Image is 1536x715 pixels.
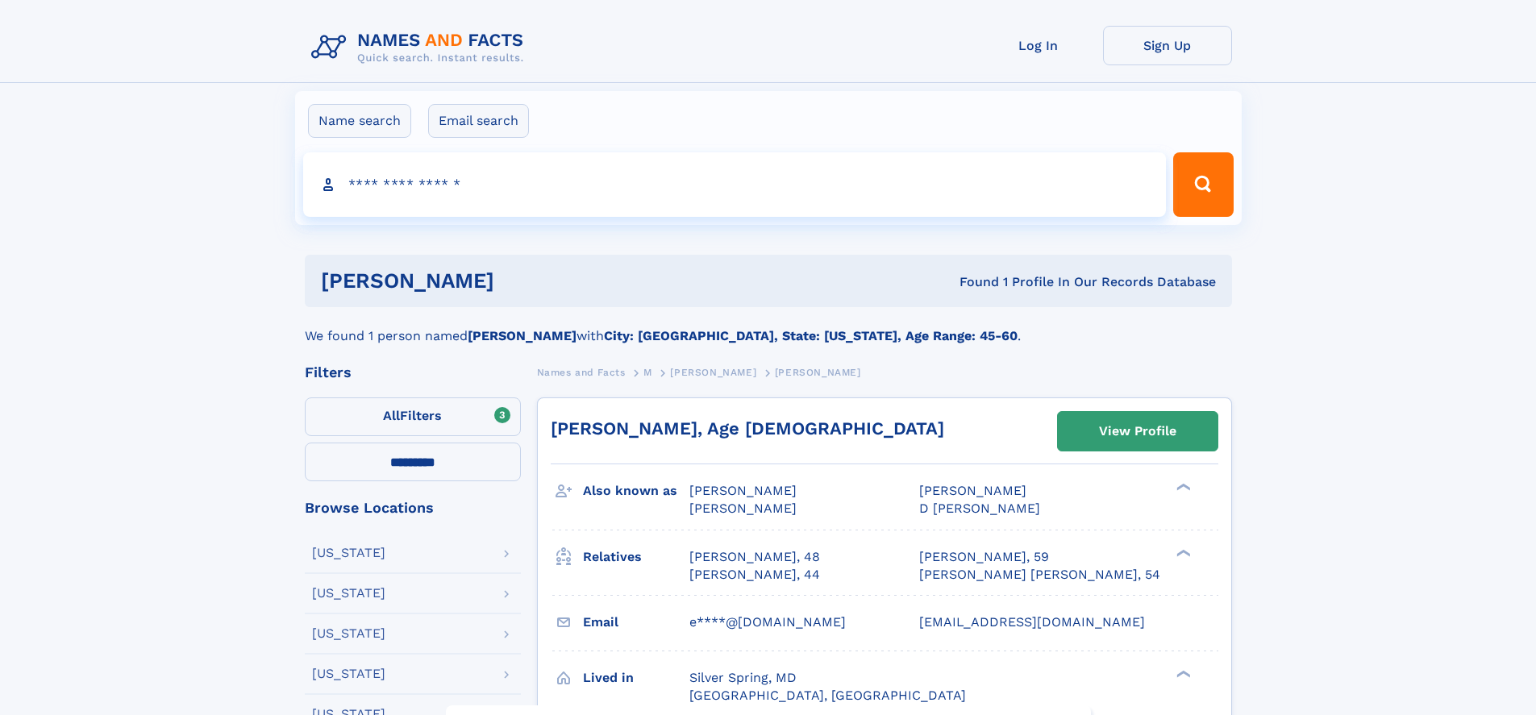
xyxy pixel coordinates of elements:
[583,543,689,571] h3: Relatives
[312,547,385,559] div: [US_STATE]
[305,365,521,380] div: Filters
[643,362,652,382] a: M
[303,152,1167,217] input: search input
[383,408,400,423] span: All
[919,614,1145,630] span: [EMAIL_ADDRESS][DOMAIN_NAME]
[919,566,1160,584] a: [PERSON_NAME] [PERSON_NAME], 54
[583,664,689,692] h3: Lived in
[583,477,689,505] h3: Also known as
[305,307,1232,346] div: We found 1 person named with .
[305,501,521,515] div: Browse Locations
[689,548,820,566] a: [PERSON_NAME], 48
[312,667,385,680] div: [US_STATE]
[468,328,577,343] b: [PERSON_NAME]
[321,271,727,291] h1: [PERSON_NAME]
[919,548,1049,566] a: [PERSON_NAME], 59
[1173,152,1233,217] button: Search Button
[1103,26,1232,65] a: Sign Up
[537,362,626,382] a: Names and Facts
[308,104,411,138] label: Name search
[551,418,944,439] a: [PERSON_NAME], Age [DEMOGRAPHIC_DATA]
[689,501,797,516] span: [PERSON_NAME]
[689,670,797,685] span: Silver Spring, MD
[312,587,385,600] div: [US_STATE]
[643,367,652,378] span: M
[428,104,529,138] label: Email search
[726,273,1216,291] div: Found 1 Profile In Our Records Database
[1172,482,1192,493] div: ❯
[974,26,1103,65] a: Log In
[305,26,537,69] img: Logo Names and Facts
[689,688,966,703] span: [GEOGRAPHIC_DATA], [GEOGRAPHIC_DATA]
[689,566,820,584] a: [PERSON_NAME], 44
[689,483,797,498] span: [PERSON_NAME]
[775,367,861,378] span: [PERSON_NAME]
[1172,547,1192,558] div: ❯
[919,483,1026,498] span: [PERSON_NAME]
[604,328,1018,343] b: City: [GEOGRAPHIC_DATA], State: [US_STATE], Age Range: 45-60
[1172,668,1192,679] div: ❯
[1099,413,1176,450] div: View Profile
[583,609,689,636] h3: Email
[919,501,1040,516] span: D [PERSON_NAME]
[312,627,385,640] div: [US_STATE]
[670,362,756,382] a: [PERSON_NAME]
[1058,412,1218,451] a: View Profile
[305,397,521,436] label: Filters
[670,367,756,378] span: [PERSON_NAME]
